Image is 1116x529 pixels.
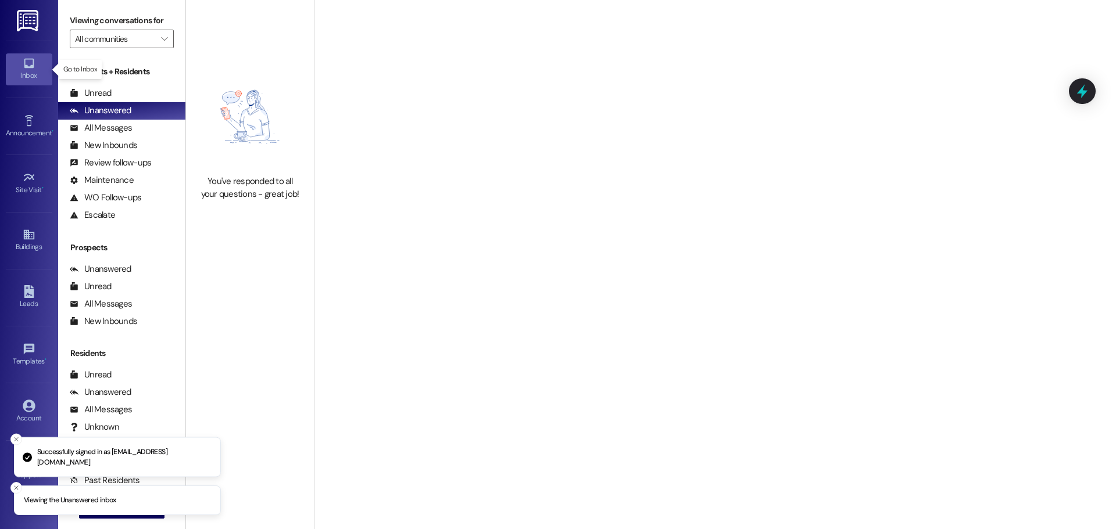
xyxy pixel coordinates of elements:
div: New Inbounds [70,315,137,328]
div: Unread [70,369,112,381]
a: Inbox [6,53,52,85]
button: Close toast [10,482,22,494]
a: Account [6,396,52,427]
a: Support [6,453,52,484]
div: All Messages [70,404,132,416]
span: • [45,355,46,364]
div: Residents [58,347,185,359]
div: Unread [70,87,112,99]
img: empty-state [199,64,301,170]
div: Prospects [58,242,185,254]
div: Unanswered [70,386,131,398]
div: Unanswered [70,105,131,117]
label: Viewing conversations for [70,12,174,30]
input: All communities [75,30,155,48]
div: Unread [70,280,112,293]
a: Site Visit • [6,168,52,199]
img: ResiDesk Logo [17,10,41,31]
p: Go to Inbox [63,64,97,74]
div: Review follow-ups [70,157,151,169]
div: Escalate [70,209,115,221]
span: • [42,184,44,192]
div: Maintenance [70,174,134,186]
div: WO Follow-ups [70,192,141,204]
div: Unknown [70,421,119,433]
i:  [161,34,167,44]
p: Successfully signed in as [EMAIL_ADDRESS][DOMAIN_NAME] [37,447,211,467]
div: Unanswered [70,263,131,275]
div: All Messages [70,122,132,134]
span: • [52,127,53,135]
a: Buildings [6,225,52,256]
a: Leads [6,282,52,313]
div: All Messages [70,298,132,310]
a: Templates • [6,339,52,370]
div: Prospects + Residents [58,66,185,78]
button: Close toast [10,434,22,445]
div: New Inbounds [70,139,137,152]
div: You've responded to all your questions - great job! [199,175,301,200]
p: Viewing the Unanswered inbox [24,495,116,506]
